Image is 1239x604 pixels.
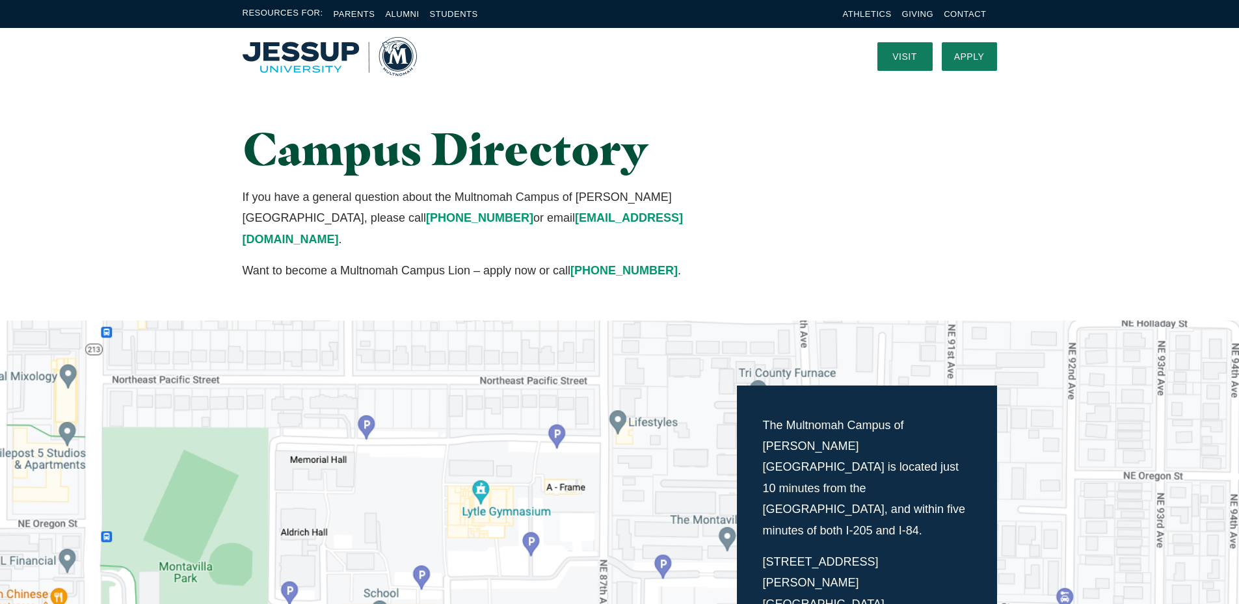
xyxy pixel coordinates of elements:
[243,187,738,250] p: If you have a general question about the Multnomah Campus of [PERSON_NAME][GEOGRAPHIC_DATA], plea...
[942,42,997,71] a: Apply
[426,211,533,224] a: [PHONE_NUMBER]
[243,7,323,21] span: Resources For:
[843,9,892,19] a: Athletics
[763,415,971,541] p: The Multnomah Campus of [PERSON_NAME][GEOGRAPHIC_DATA] is located just 10 minutes from the [GEOGR...
[243,37,417,76] a: Home
[243,124,738,174] h1: Campus Directory
[877,42,933,71] a: Visit
[430,9,478,19] a: Students
[243,211,683,245] a: [EMAIL_ADDRESS][DOMAIN_NAME]
[334,9,375,19] a: Parents
[944,9,986,19] a: Contact
[902,9,934,19] a: Giving
[243,260,738,281] p: Want to become a Multnomah Campus Lion – apply now or call .
[385,9,419,19] a: Alumni
[243,37,417,76] img: Multnomah University Logo
[570,264,678,277] a: [PHONE_NUMBER]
